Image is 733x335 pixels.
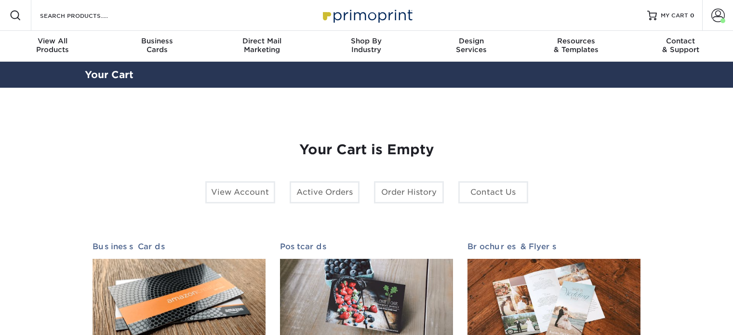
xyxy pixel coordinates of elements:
div: & Templates [523,37,628,54]
div: Marketing [210,37,314,54]
a: Order History [374,181,444,203]
a: Contact Us [458,181,528,203]
span: Design [419,37,523,45]
a: Resources& Templates [523,31,628,62]
a: Active Orders [290,181,360,203]
a: DesignServices [419,31,523,62]
span: Contact [628,37,733,45]
a: Direct MailMarketing [210,31,314,62]
a: View Account [205,181,275,203]
h1: Your Cart is Empty [93,142,641,158]
a: Shop ByIndustry [314,31,419,62]
a: Your Cart [85,69,133,80]
div: Cards [105,37,209,54]
a: Contact& Support [628,31,733,62]
span: Shop By [314,37,419,45]
h2: Postcards [280,242,453,251]
div: & Support [628,37,733,54]
span: 0 [690,12,694,19]
div: Industry [314,37,419,54]
span: MY CART [661,12,688,20]
span: Business [105,37,209,45]
h2: Brochures & Flyers [467,242,640,251]
span: Direct Mail [210,37,314,45]
span: Resources [523,37,628,45]
h2: Business Cards [93,242,266,251]
img: Primoprint [319,5,415,26]
input: SEARCH PRODUCTS..... [39,10,133,21]
a: BusinessCards [105,31,209,62]
div: Services [419,37,523,54]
